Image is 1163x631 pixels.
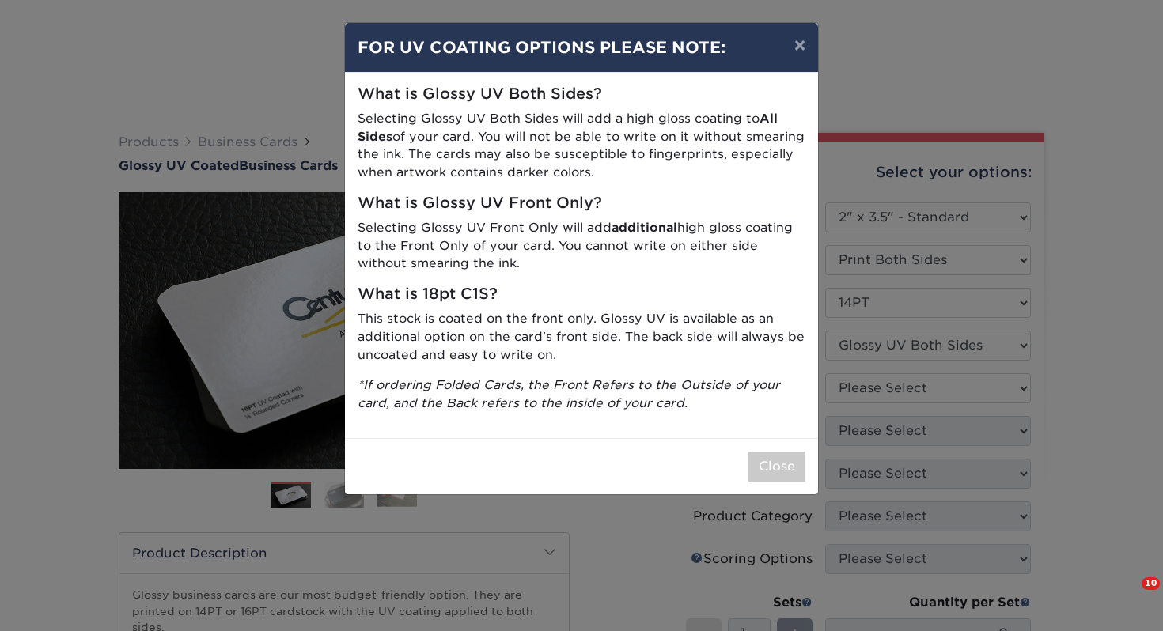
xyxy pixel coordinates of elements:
p: Selecting Glossy UV Both Sides will add a high gloss coating to of your card. You will not be abl... [358,110,805,182]
strong: All Sides [358,111,778,144]
i: *If ordering Folded Cards, the Front Refers to the Outside of your card, and the Back refers to t... [358,377,780,410]
h5: What is Glossy UV Both Sides? [358,85,805,104]
h4: FOR UV COATING OPTIONS PLEASE NOTE: [358,36,805,59]
h5: What is 18pt C1S? [358,285,805,304]
p: This stock is coated on the front only. Glossy UV is available as an additional option on the car... [358,310,805,364]
button: × [782,23,818,67]
iframe: Intercom live chat [1109,577,1147,615]
p: Selecting Glossy UV Front Only will add high gloss coating to the Front Only of your card. You ca... [358,219,805,273]
span: 10 [1142,577,1160,590]
h5: What is Glossy UV Front Only? [358,195,805,213]
button: Close [748,452,805,482]
strong: additional [612,220,677,235]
